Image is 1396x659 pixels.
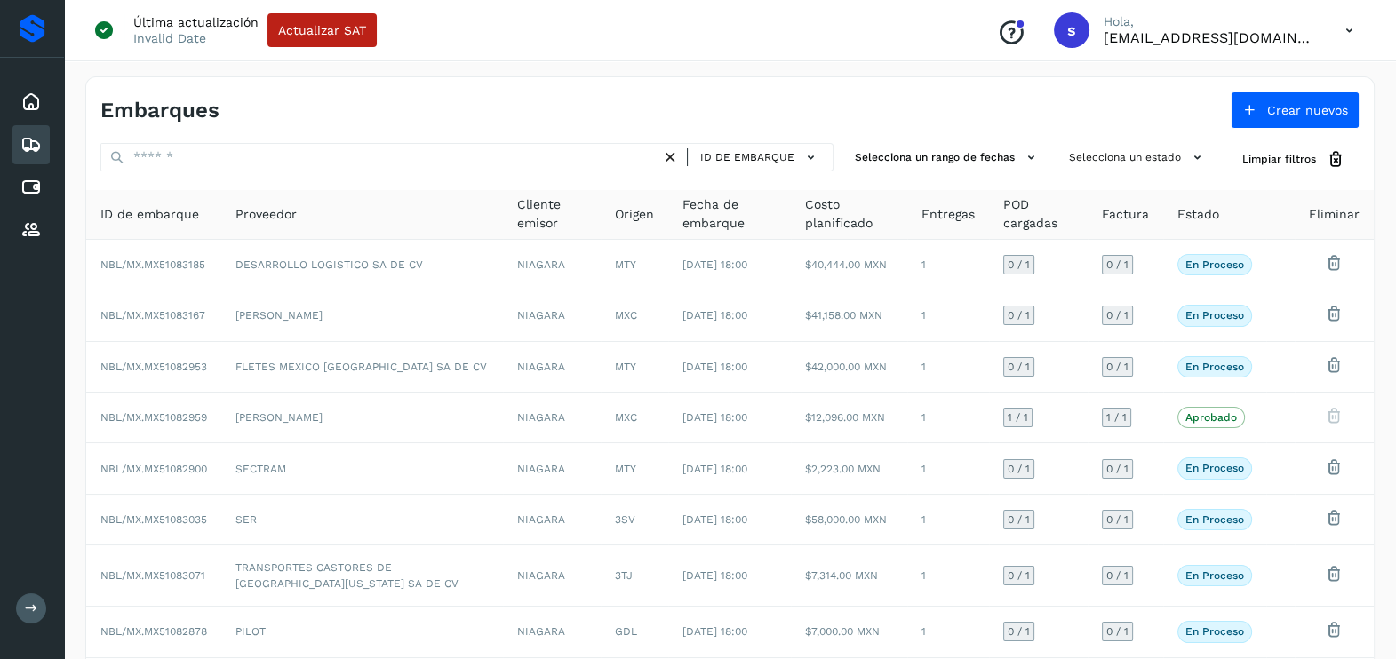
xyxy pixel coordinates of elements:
[503,393,601,443] td: NIAGARA
[221,290,503,341] td: [PERSON_NAME]
[907,342,989,393] td: 1
[682,361,747,373] span: [DATE] 18:00
[601,290,668,341] td: MXC
[791,290,907,341] td: $41,158.00 MXN
[100,625,207,638] span: NBL/MX.MX51082878
[278,24,366,36] span: Actualizar SAT
[221,443,503,494] td: SECTRAM
[1185,258,1244,271] p: En proceso
[221,240,503,290] td: DESARROLLO LOGISTICO SA DE CV
[100,463,207,475] span: NBL/MX.MX51082900
[682,463,747,475] span: [DATE] 18:00
[1008,464,1030,474] span: 0 / 1
[682,569,747,582] span: [DATE] 18:00
[907,495,989,545] td: 1
[1106,464,1129,474] span: 0 / 1
[267,13,377,47] button: Actualizar SAT
[221,342,503,393] td: FLETES MEXICO [GEOGRAPHIC_DATA] SA DE CV
[1008,514,1030,525] span: 0 / 1
[1177,205,1219,224] span: Estado
[682,258,747,271] span: [DATE] 18:00
[615,205,654,224] span: Origen
[1267,104,1348,116] span: Crear nuevos
[1185,513,1244,526] p: En proceso
[221,545,503,607] td: TRANSPORTES CASTORES DE [GEOGRAPHIC_DATA][US_STATE] SA DE CV
[1185,361,1244,373] p: En proceso
[791,607,907,657] td: $7,000.00 MXN
[601,393,668,443] td: MXC
[1003,195,1073,233] span: POD cargadas
[907,393,989,443] td: 1
[517,195,586,233] span: Cliente emisor
[601,443,668,494] td: MTY
[791,342,907,393] td: $42,000.00 MXN
[1185,569,1244,582] p: En proceso
[601,545,668,607] td: 3TJ
[1104,14,1317,29] p: Hola,
[1104,29,1317,46] p: smedina@niagarawater.com
[503,443,601,494] td: NIAGARA
[1309,205,1360,224] span: Eliminar
[503,290,601,341] td: NIAGARA
[221,393,503,443] td: [PERSON_NAME]
[1242,151,1316,167] span: Limpiar filtros
[601,342,668,393] td: MTY
[791,495,907,545] td: $58,000.00 MXN
[791,545,907,607] td: $7,314.00 MXN
[601,495,668,545] td: 3SV
[601,240,668,290] td: MTY
[682,309,747,322] span: [DATE] 18:00
[921,205,975,224] span: Entregas
[133,30,206,46] p: Invalid Date
[907,443,989,494] td: 1
[1185,625,1244,638] p: En proceso
[1008,412,1028,423] span: 1 / 1
[503,495,601,545] td: NIAGARA
[100,361,207,373] span: NBL/MX.MX51082953
[805,195,893,233] span: Costo planificado
[907,240,989,290] td: 1
[100,411,207,424] span: NBL/MX.MX51082959
[1185,411,1237,424] p: Aprobado
[100,513,207,526] span: NBL/MX.MX51083035
[848,143,1048,172] button: Selecciona un rango de fechas
[907,290,989,341] td: 1
[1008,570,1030,581] span: 0 / 1
[1062,143,1214,172] button: Selecciona un estado
[700,149,794,165] span: ID de embarque
[100,258,205,271] span: NBL/MX.MX51083185
[1106,412,1127,423] span: 1 / 1
[907,607,989,657] td: 1
[695,145,826,171] button: ID de embarque
[791,393,907,443] td: $12,096.00 MXN
[1106,361,1129,372] span: 0 / 1
[503,607,601,657] td: NIAGARA
[503,342,601,393] td: NIAGARA
[1106,259,1129,270] span: 0 / 1
[503,240,601,290] td: NIAGARA
[1008,310,1030,321] span: 0 / 1
[1106,570,1129,581] span: 0 / 1
[682,195,777,233] span: Fecha de embarque
[1106,310,1129,321] span: 0 / 1
[682,513,747,526] span: [DATE] 18:00
[791,240,907,290] td: $40,444.00 MXN
[12,168,50,207] div: Cuentas por pagar
[1008,626,1030,637] span: 0 / 1
[682,625,747,638] span: [DATE] 18:00
[1102,205,1149,224] span: Factura
[1106,626,1129,637] span: 0 / 1
[12,125,50,164] div: Embarques
[601,607,668,657] td: GDL
[100,309,205,322] span: NBL/MX.MX51083167
[221,607,503,657] td: PILOT
[791,443,907,494] td: $2,223.00 MXN
[12,83,50,122] div: Inicio
[1185,462,1244,474] p: En proceso
[133,14,259,30] p: Última actualización
[1228,143,1360,176] button: Limpiar filtros
[12,210,50,250] div: Proveedores
[1008,361,1030,372] span: 0 / 1
[100,98,219,123] h4: Embarques
[100,205,199,224] span: ID de embarque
